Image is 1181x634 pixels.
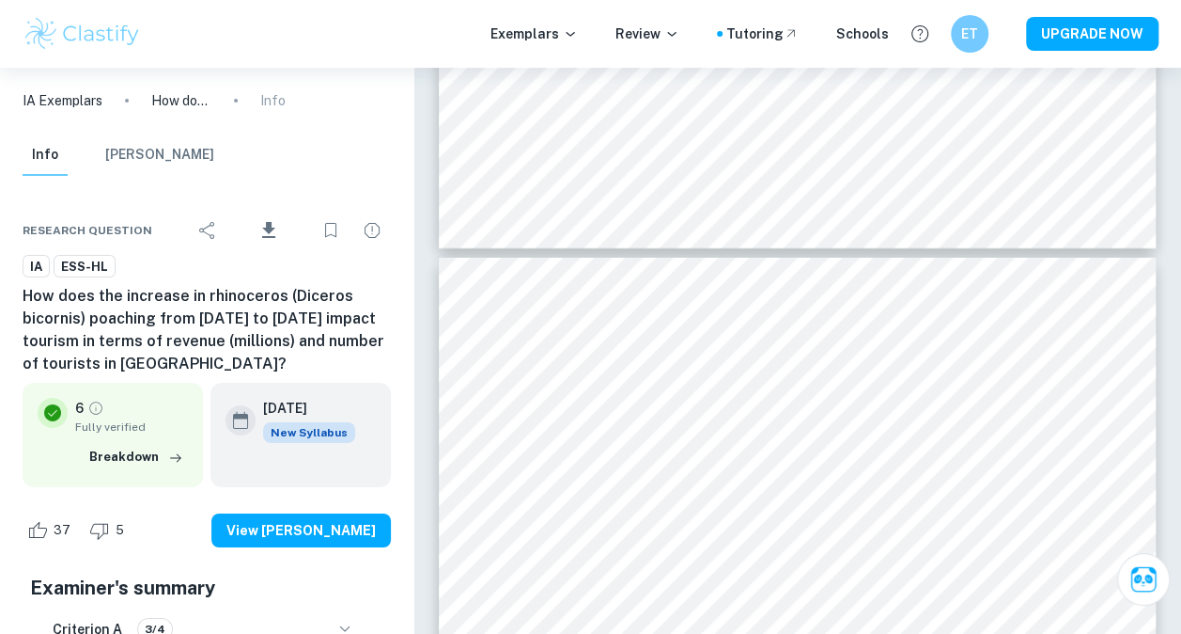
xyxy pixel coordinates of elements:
button: Breakdown [85,443,188,471]
h6: How does the increase in rhinoceros (Diceros bicornis) poaching from [DATE] to [DATE] impact tour... [23,285,391,375]
p: 6 [75,398,84,419]
div: Download [230,206,308,255]
button: Info [23,135,68,176]
a: ESS-HL [54,255,116,278]
p: Info [260,90,286,111]
div: Dislike [85,515,134,546]
button: [PERSON_NAME] [105,135,214,176]
div: Report issue [353,212,391,249]
a: Grade fully verified [87,400,104,417]
span: ESS-HL [54,258,115,277]
a: IA [23,255,50,278]
span: IA [23,258,49,277]
div: Starting from the May 2026 session, the ESS IA requirements have changed. We created this exempla... [263,422,355,443]
div: Like [23,515,81,546]
button: Help and Feedback [904,18,936,50]
h5: Examiner's summary [30,574,383,602]
p: Review [615,24,679,44]
div: Bookmark [312,212,350,249]
button: Ask Clai [1117,553,1170,606]
p: How does the increase in rhinoceros (Diceros bicornis) poaching from [DATE] to [DATE] impact tour... [151,90,211,111]
h6: [DATE] [263,398,340,419]
span: Research question [23,222,152,239]
span: 37 [43,521,81,540]
button: View [PERSON_NAME] [211,514,391,547]
a: Tutoring [726,24,799,44]
button: UPGRADE NOW [1026,17,1158,51]
span: 5 [105,521,134,540]
img: Clastify logo [23,15,142,53]
span: Fully verified [75,419,188,436]
a: IA Exemplars [23,90,102,111]
span: New Syllabus [263,422,355,443]
p: Exemplars [490,24,578,44]
h6: ET [959,24,981,44]
button: ET [951,15,988,53]
div: Share [189,212,226,249]
a: Schools [836,24,889,44]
